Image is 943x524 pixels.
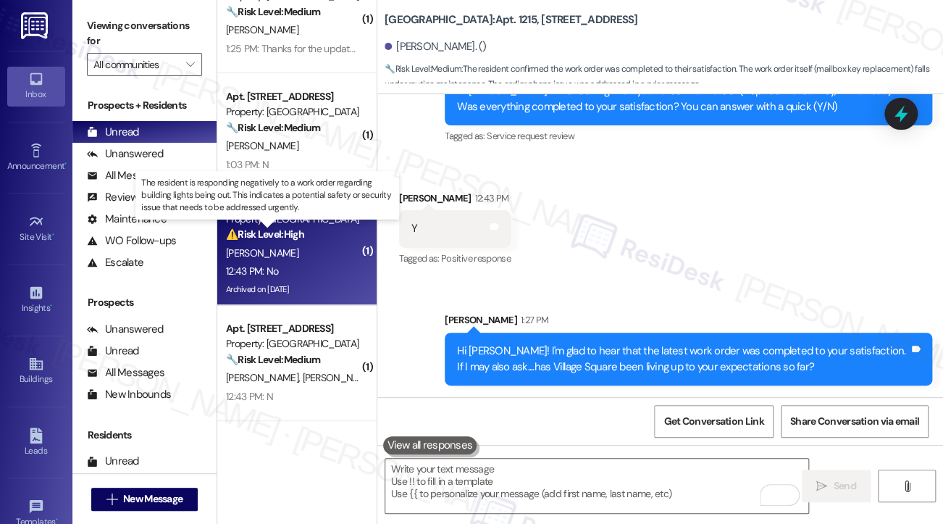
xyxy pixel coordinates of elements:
[7,67,65,106] a: Inbox
[517,312,548,328] div: 1:27 PM
[52,230,54,240] span: •
[226,246,298,259] span: [PERSON_NAME]
[385,39,487,54] div: [PERSON_NAME]. ()
[654,405,773,438] button: Get Conversation Link
[7,209,65,249] a: Site Visit •
[226,89,360,104] div: Apt. [STREET_ADDRESS]
[72,428,217,443] div: Residents
[663,414,763,429] span: Get Conversation Link
[385,63,461,75] strong: 🔧 Risk Level: Medium
[186,59,194,70] i: 
[226,104,360,120] div: Property: [GEOGRAPHIC_DATA]
[226,121,320,134] strong: 🔧 Risk Level: Medium
[50,301,52,311] span: •
[226,371,303,384] span: [PERSON_NAME]
[471,191,509,206] div: 12:43 PM
[226,353,320,366] strong: 🔧 Risk Level: Medium
[7,352,65,391] a: Buildings
[457,83,909,115] div: Hi [PERSON_NAME]! I'm checking in on your latest work order (Replace mailbox key, ID: 4811693). W...
[303,371,375,384] span: [PERSON_NAME]
[87,190,188,205] div: Review follow-ups
[487,130,574,142] span: Service request review
[7,280,65,320] a: Insights •
[226,321,360,336] div: Apt. [STREET_ADDRESS]
[445,125,932,146] div: Tagged as:
[87,125,139,140] div: Unread
[225,280,361,299] div: Archived on [DATE]
[21,12,51,39] img: ResiDesk Logo
[385,62,943,93] span: : The resident confirmed the work order was completed to their satisfaction. The work order itsel...
[385,12,637,28] b: [GEOGRAPHIC_DATA]: Apt. 1215, [STREET_ADDRESS]
[833,478,855,494] span: Send
[399,191,511,211] div: [PERSON_NAME]
[87,454,139,469] div: Unread
[87,344,139,359] div: Unread
[64,159,67,169] span: •
[87,233,176,249] div: WO Follow-ups
[87,14,202,53] label: Viewing conversations for
[445,312,932,333] div: [PERSON_NAME]
[91,488,198,511] button: New Message
[87,212,167,227] div: Maintenance
[226,5,320,18] strong: 🔧 Risk Level: Medium
[399,248,511,269] div: Tagged as:
[72,295,217,310] div: Prospects
[226,390,273,403] div: 12:43 PM: N
[226,158,269,171] div: 1:03 PM: N
[87,146,164,162] div: Unanswered
[385,459,808,513] textarea: To enrich screen reader interactions, please activate Accessibility in Grammarly extension settings
[87,168,164,183] div: All Messages
[802,470,871,502] button: Send
[411,221,417,236] div: Y
[226,23,298,36] span: [PERSON_NAME]
[72,98,217,113] div: Prospects + Residents
[87,365,164,380] div: All Messages
[226,139,298,152] span: [PERSON_NAME]
[87,322,164,337] div: Unanswered
[441,252,511,265] span: Positive response
[781,405,929,438] button: Share Conversation via email
[790,414,919,429] span: Share Conversation via email
[141,177,393,214] p: The resident is responding negatively to a work order regarding building lights being out. This i...
[87,255,143,270] div: Escalate
[226,228,304,241] strong: ⚠️ Risk Level: High
[226,336,360,352] div: Property: [GEOGRAPHIC_DATA]
[457,344,909,375] div: Hi [PERSON_NAME]! I'm glad to hear that the latest work order was completed to your satisfaction....
[106,494,117,505] i: 
[123,491,183,507] span: New Message
[226,42,583,55] div: 1:25 PM: Thanks for the update and no worries! I'm here to assist if you need anything.
[816,481,827,492] i: 
[7,423,65,462] a: Leads
[93,53,179,76] input: All communities
[901,481,912,492] i: 
[226,265,279,278] div: 12:43 PM: No
[87,387,171,402] div: New Inbounds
